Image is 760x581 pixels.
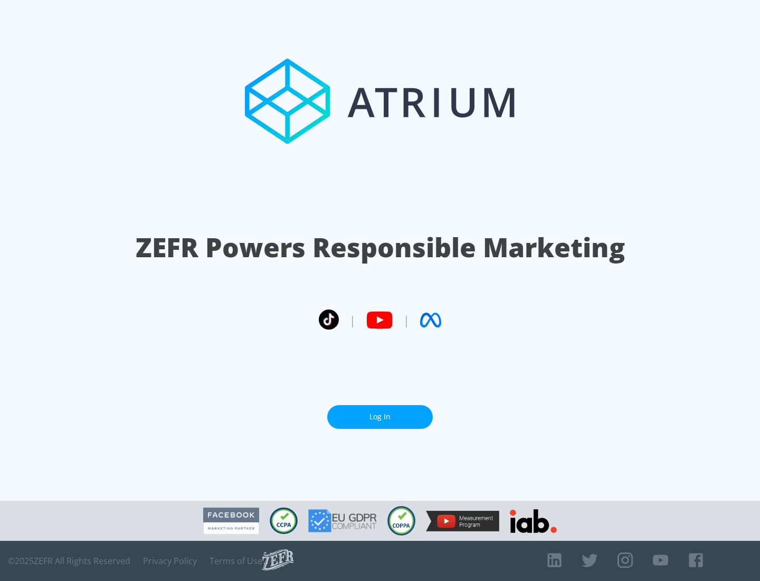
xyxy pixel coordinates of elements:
img: GDPR Compliant [308,509,377,532]
span: © 2025 ZEFR All Rights Reserved [8,556,130,566]
span: | [403,312,410,328]
a: Terms of Use [210,556,262,566]
img: CCPA Compliant [270,508,298,534]
img: Facebook Marketing Partner [203,508,259,535]
h1: ZEFR Powers Responsible Marketing [136,229,625,266]
a: Privacy Policy [143,556,197,566]
a: Log In [327,405,433,429]
img: COPPA Compliant [387,506,415,536]
img: YouTube Measurement Program [426,511,499,531]
img: IAB [510,509,557,533]
span: | [349,312,356,328]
